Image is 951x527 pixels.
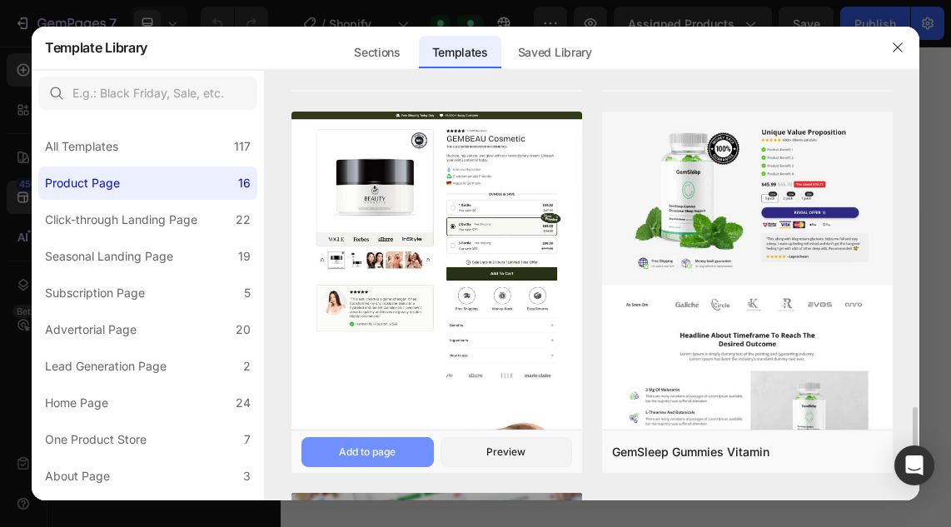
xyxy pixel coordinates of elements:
div: About Page [45,466,110,486]
div: Preview [486,445,525,460]
button: Preview [441,437,572,467]
div: 22 [236,210,251,230]
div: Subscription Page [45,283,145,303]
div: One Product Store [45,430,147,450]
div: GemSleep Gummies Vitamin [612,442,769,462]
div: 16 [238,173,251,193]
div: 20 [236,320,251,340]
div: 2 [243,356,251,376]
button: Add to page [301,437,433,467]
div: Saved Library [505,36,605,69]
div: Open Intercom Messenger [894,445,934,485]
input: E.g.: Black Friday, Sale, etc. [38,77,257,110]
div: Home Page [45,393,108,413]
div: 19 [238,246,251,266]
div: Sections [341,36,413,69]
div: All Templates [45,137,118,157]
div: Advertorial Page [45,320,137,340]
div: Seasonal Landing Page [45,246,173,266]
div: 117 [234,137,251,157]
div: 3 [243,466,251,486]
div: Lead Generation Page [45,356,167,376]
div: 5 [244,283,251,303]
div: Click-through Landing Page [45,210,197,230]
div: Templates [419,36,501,69]
div: Product Page [45,173,120,193]
div: 24 [236,393,251,413]
div: 7 [244,430,251,450]
h2: Template Library [45,26,147,69]
div: Add to page [339,445,396,460]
